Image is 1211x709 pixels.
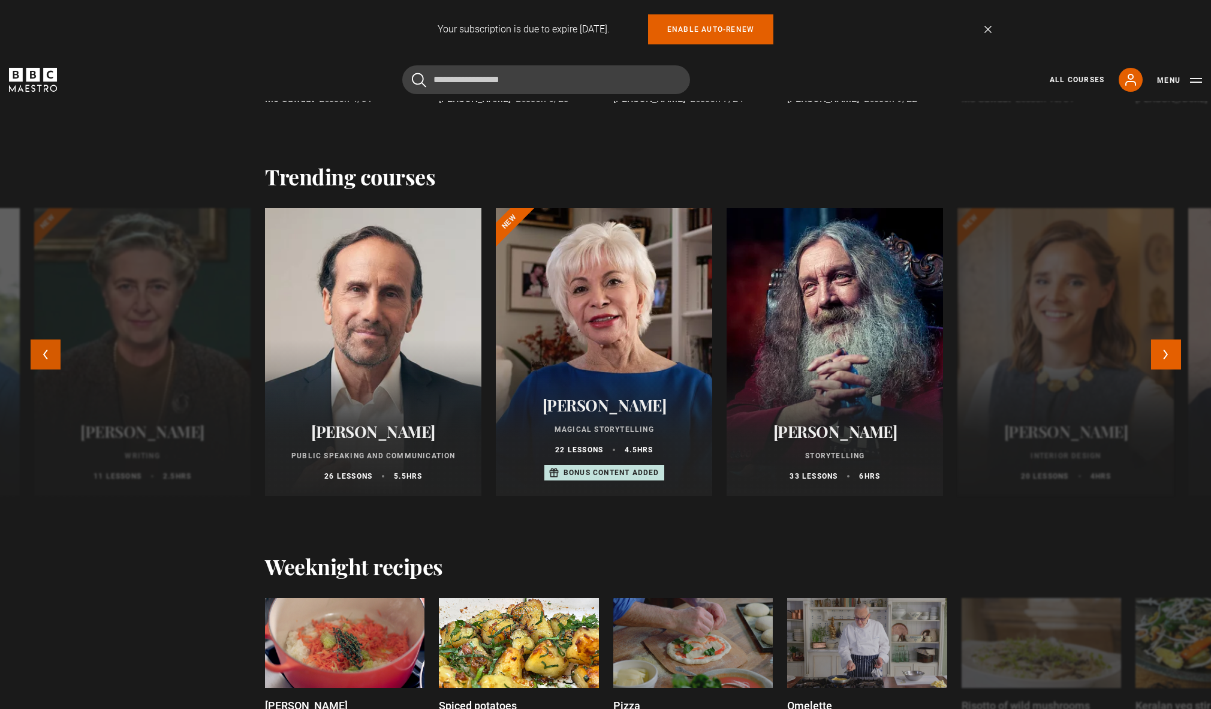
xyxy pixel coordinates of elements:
button: Submit the search query [412,73,426,88]
span: Mo Gawdat [962,93,1011,104]
a: Enable auto-renew [648,14,773,44]
p: Your subscription is due to expire [DATE]. [438,22,610,37]
p: 11 lessons [94,471,141,482]
a: [PERSON_NAME] Storytelling 33 lessons 6hrs [727,208,943,496]
p: 4 [1090,471,1111,482]
p: 5.5 [394,471,422,482]
p: 4.5 [625,444,653,455]
abbr: hrs [406,472,423,480]
a: [PERSON_NAME] Interior Design 20 lessons 4hrs New [957,208,1174,496]
a: [PERSON_NAME] Writing 11 lessons 2.5hrs New [34,208,251,496]
svg: BBC Maestro [9,68,57,92]
p: 6 [859,471,880,482]
span: Lesson 9/22 [864,93,917,104]
h2: [PERSON_NAME] [972,422,1159,441]
p: 22 lessons [555,444,603,455]
p: 2.5 [163,471,191,482]
p: Interior Design [972,450,1159,461]
h2: Weeknight recipes [265,554,443,579]
a: [PERSON_NAME] Public Speaking and Communication 26 lessons 5.5hrs [265,208,481,496]
input: Search [402,65,690,94]
h2: [PERSON_NAME] [49,422,236,441]
p: Storytelling [741,450,929,461]
h2: Trending courses [265,164,435,189]
a: All Courses [1050,74,1104,85]
h2: [PERSON_NAME] [279,422,467,441]
abbr: hrs [1095,472,1111,480]
p: Bonus content added [564,467,659,478]
span: Lesson 10/31 [1016,93,1074,104]
p: 20 lessons [1021,471,1069,482]
p: Public Speaking and Communication [279,450,467,461]
span: [PERSON_NAME] [787,93,859,104]
abbr: hrs [637,446,653,454]
p: 26 lessons [324,471,372,482]
span: Lesson 7/24 [690,93,743,104]
abbr: hrs [864,472,881,480]
abbr: hrs [176,472,192,480]
h2: [PERSON_NAME] [510,396,698,414]
span: Lesson 6/23 [516,93,569,104]
span: [PERSON_NAME] [439,93,511,104]
span: [PERSON_NAME] [1135,93,1207,104]
span: Lesson 4/31 [319,93,372,104]
span: Mo Gawdat [265,93,314,104]
span: [PERSON_NAME] [613,93,685,104]
p: 33 lessons [790,471,838,482]
button: Toggle navigation [1157,74,1202,86]
p: Magical Storytelling [510,424,698,435]
a: [PERSON_NAME] Magical Storytelling 22 lessons 4.5hrs Bonus content added New [496,208,712,496]
h2: [PERSON_NAME] [741,422,929,441]
p: Writing [49,450,236,461]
